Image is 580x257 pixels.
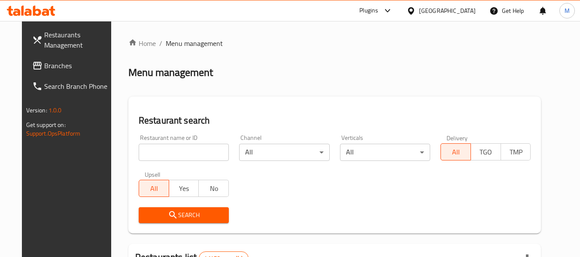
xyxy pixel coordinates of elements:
[444,146,468,158] span: All
[146,210,222,221] span: Search
[419,6,476,15] div: [GEOGRAPHIC_DATA]
[44,30,112,50] span: Restaurants Management
[26,128,81,139] a: Support.OpsPlatform
[139,144,229,161] input: Search for restaurant name or ID..
[446,135,468,141] label: Delivery
[565,6,570,15] span: M
[44,60,112,71] span: Branches
[198,180,229,197] button: No
[139,180,169,197] button: All
[128,38,541,48] nav: breadcrumb
[49,105,62,116] span: 1.0.0
[471,143,501,160] button: TGO
[239,144,329,161] div: All
[340,144,430,161] div: All
[128,38,156,48] a: Home
[169,180,199,197] button: Yes
[139,114,531,127] h2: Restaurant search
[128,66,213,79] h2: Menu management
[44,81,112,91] span: Search Branch Phone
[159,38,162,48] li: /
[25,76,119,97] a: Search Branch Phone
[501,143,531,160] button: TMP
[139,207,229,223] button: Search
[202,182,225,195] span: No
[145,171,161,177] label: Upsell
[25,55,119,76] a: Branches
[504,146,528,158] span: TMP
[166,38,223,48] span: Menu management
[26,105,47,116] span: Version:
[143,182,166,195] span: All
[359,6,378,16] div: Plugins
[173,182,196,195] span: Yes
[440,143,471,160] button: All
[474,146,498,158] span: TGO
[26,119,66,130] span: Get support on:
[25,24,119,55] a: Restaurants Management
